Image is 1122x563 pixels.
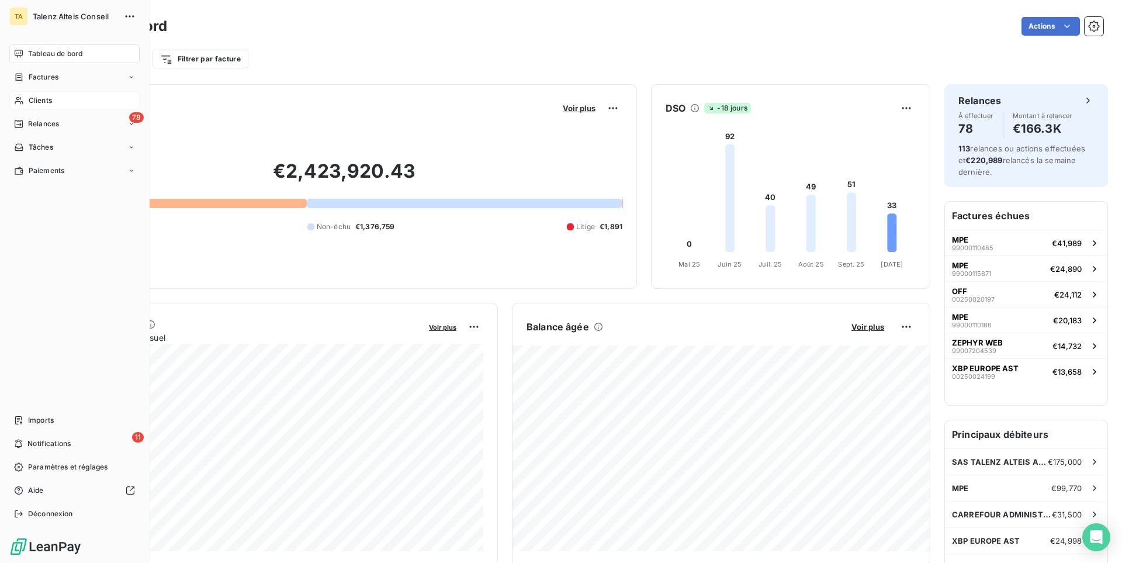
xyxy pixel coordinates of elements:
[9,481,140,500] a: Aide
[718,260,742,268] tspan: Juin 25
[1052,341,1082,351] span: €14,732
[881,260,903,268] tspan: [DATE]
[958,94,1001,108] h6: Relances
[9,7,28,26] div: TA
[153,50,248,68] button: Filtrer par facture
[848,322,888,332] button: Voir plus
[29,165,64,176] span: Paiements
[563,103,595,113] span: Voir plus
[129,112,144,123] span: 78
[1051,483,1082,493] span: €99,770
[952,536,1020,545] span: XBP EUROPE AST
[576,222,595,232] span: Litige
[1082,523,1110,551] div: Open Intercom Messenger
[317,222,351,232] span: Non-échu
[952,270,991,277] span: 99000115871
[945,333,1107,358] button: ZEPHYR WEB99007204539€14,732
[1048,457,1082,467] span: €175,000
[1013,112,1072,119] span: Montant à relancer
[1050,264,1082,274] span: €24,890
[527,320,589,334] h6: Balance âgée
[952,373,995,380] span: 00250024199
[952,457,1048,467] span: SAS TALENZ ALTEIS AUDIT
[28,462,108,472] span: Paramètres et réglages
[958,144,970,153] span: 113
[66,331,421,344] span: Chiffre d'affaires mensuel
[1053,316,1082,325] span: €20,183
[952,483,968,493] span: MPE
[952,312,968,322] span: MPE
[27,438,71,449] span: Notifications
[952,322,992,329] span: 99000110186
[958,112,993,119] span: À effectuer
[798,260,824,268] tspan: Août 25
[945,230,1107,255] button: MPE99000110485€41,989
[952,296,995,303] span: 00250020197
[945,307,1107,333] button: MPE99000110186€20,183
[945,281,1107,307] button: OFF00250020197€24,112
[1052,239,1082,248] span: €41,989
[28,509,73,519] span: Déconnexion
[958,144,1085,177] span: relances ou actions effectuées et relancés la semaine dernière.
[28,415,54,426] span: Imports
[958,119,993,138] h4: 78
[838,260,864,268] tspan: Sept. 25
[851,322,884,331] span: Voir plus
[29,72,58,82] span: Factures
[945,255,1107,281] button: MPE99000115871€24,890
[945,420,1107,448] h6: Principaux débiteurs
[1013,119,1072,138] h4: €166.3K
[66,160,622,195] h2: €2,423,920.43
[33,12,117,21] span: Talenz Alteis Conseil
[132,432,144,443] span: 11
[9,537,82,556] img: Logo LeanPay
[945,358,1107,384] button: XBP EUROPE AST00250024199€13,658
[704,103,750,113] span: -18 jours
[952,364,1019,373] span: XBP EUROPE AST
[759,260,782,268] tspan: Juil. 25
[28,119,59,129] span: Relances
[28,485,44,496] span: Aide
[600,222,622,232] span: €1,891
[952,235,968,244] span: MPE
[355,222,395,232] span: €1,376,759
[1050,536,1082,545] span: €24,998
[1052,510,1082,519] span: €31,500
[29,95,52,106] span: Clients
[1021,17,1080,36] button: Actions
[425,322,460,332] button: Voir plus
[429,323,456,331] span: Voir plus
[945,202,1107,230] h6: Factures échues
[1054,290,1082,299] span: €24,112
[952,510,1052,519] span: CARREFOUR ADMINISTRATIF FRANCE
[678,260,700,268] tspan: Mai 25
[559,103,599,113] button: Voir plus
[952,338,1003,347] span: ZEPHYR WEB
[965,156,1002,165] span: €220,989
[952,244,993,251] span: 99000110485
[1052,367,1082,377] span: €13,658
[29,142,53,153] span: Tâches
[952,286,967,296] span: OFF
[666,101,685,115] h6: DSO
[952,347,996,354] span: 99007204539
[952,261,968,270] span: MPE
[28,49,82,59] span: Tableau de bord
